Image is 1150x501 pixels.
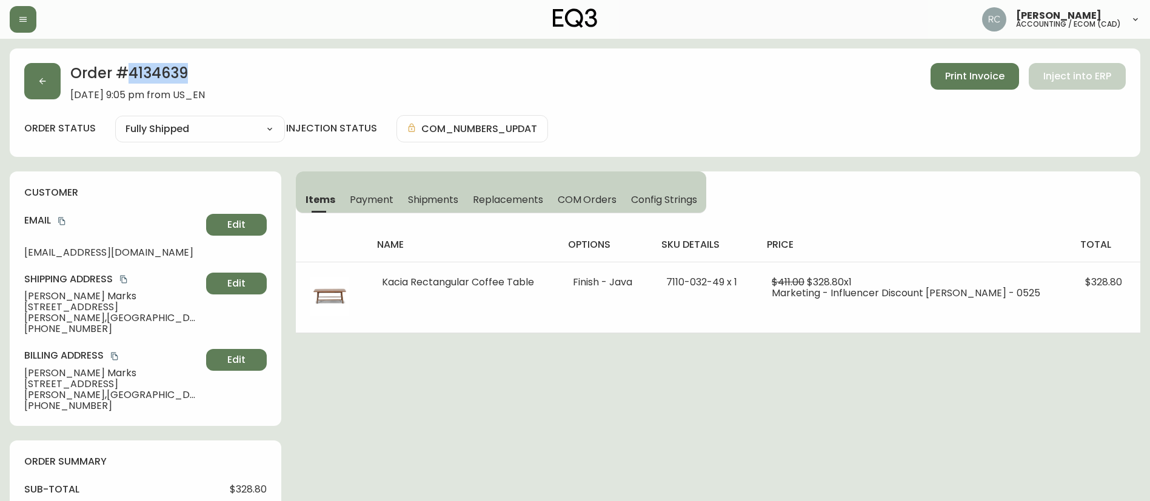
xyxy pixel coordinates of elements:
[230,484,267,495] span: $328.80
[24,483,79,496] h4: sub-total
[206,273,267,294] button: Edit
[227,277,246,290] span: Edit
[286,122,377,135] h4: injection status
[227,353,246,367] span: Edit
[661,238,747,251] h4: sku details
[1080,238,1131,251] h4: total
[24,247,201,258] span: [EMAIL_ADDRESS][DOMAIN_NAME]
[306,193,335,206] span: Items
[24,291,201,302] span: [PERSON_NAME] Marks
[118,273,130,285] button: copy
[931,63,1019,90] button: Print Invoice
[24,323,201,334] span: [PHONE_NUMBER]
[631,193,697,206] span: Config Strings
[206,349,267,371] button: Edit
[1016,11,1102,21] span: [PERSON_NAME]
[24,368,201,379] span: [PERSON_NAME] Marks
[24,455,267,468] h4: order summary
[473,193,543,206] span: Replacements
[772,275,804,289] span: $411.00
[772,286,1040,300] span: Marketing - Influencer Discount [PERSON_NAME] - 0525
[24,302,201,313] span: [STREET_ADDRESS]
[56,215,68,227] button: copy
[377,238,549,251] h4: name
[767,238,1061,251] h4: price
[24,400,201,411] span: [PHONE_NUMBER]
[24,122,96,135] label: order status
[24,313,201,323] span: [PERSON_NAME] , [GEOGRAPHIC_DATA] , 76227 , US
[24,390,201,400] span: [PERSON_NAME] , [GEOGRAPHIC_DATA] , 76227 , US
[568,238,642,251] h4: options
[227,218,246,231] span: Edit
[573,277,637,288] li: Finish - Java
[24,349,201,362] h4: Billing Address
[24,186,267,199] h4: customer
[408,193,459,206] span: Shipments
[945,70,1005,83] span: Print Invoice
[1085,275,1122,289] span: $328.80
[70,90,205,101] span: [DATE] 9:05 pm from US_EN
[1016,21,1121,28] h5: accounting / ecom (cad)
[24,379,201,390] span: [STREET_ADDRESS]
[206,214,267,236] button: Edit
[24,214,201,227] h4: Email
[982,7,1006,32] img: f4ba4e02bd060be8f1386e3ca455bd0e
[558,193,617,206] span: COM Orders
[24,273,201,286] h4: Shipping Address
[350,193,393,206] span: Payment
[553,8,598,28] img: logo
[109,350,121,362] button: copy
[382,275,534,289] span: Kacia Rectangular Coffee Table
[310,277,349,316] img: ce96c3fc-b9bc-4273-9578-80788795aaca.jpg
[807,275,852,289] span: $328.80 x 1
[666,275,737,289] span: 7110-032-49 x 1
[70,63,205,90] h2: Order # 4134639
